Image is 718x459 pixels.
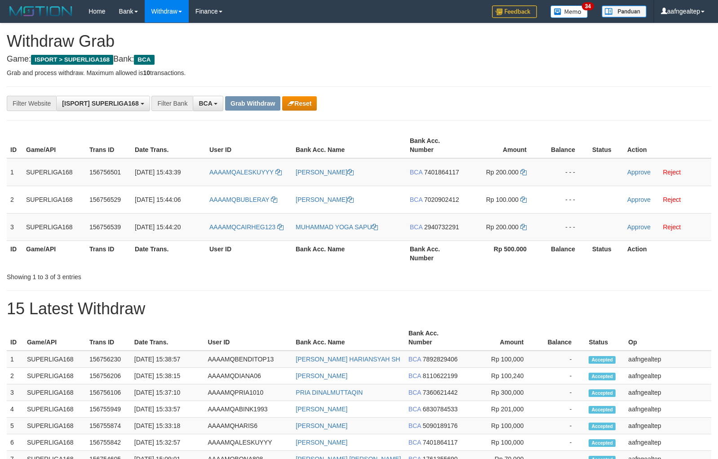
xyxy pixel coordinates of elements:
[408,372,421,379] span: BCA
[7,384,23,401] td: 3
[423,389,458,396] span: Copy 7360621442 to clipboard
[589,439,616,447] span: Accepted
[7,351,23,368] td: 1
[296,439,347,446] a: [PERSON_NAME]
[410,196,422,203] span: BCA
[624,241,711,266] th: Action
[465,325,537,351] th: Amount
[486,223,519,231] span: Rp 200.000
[410,223,422,231] span: BCA
[22,133,86,158] th: Game/API
[292,133,406,158] th: Bank Acc. Name
[627,223,651,231] a: Approve
[86,401,131,418] td: 156755949
[23,434,86,451] td: SUPERLIGA168
[131,384,204,401] td: [DATE] 15:37:10
[292,325,405,351] th: Bank Acc. Name
[86,418,131,434] td: 156755874
[465,351,537,368] td: Rp 100,000
[23,418,86,434] td: SUPERLIGA168
[199,100,212,107] span: BCA
[589,356,616,364] span: Accepted
[537,384,585,401] td: -
[537,351,585,368] td: -
[410,169,422,176] span: BCA
[423,422,458,429] span: Copy 5090189176 to clipboard
[585,325,625,351] th: Status
[406,241,467,266] th: Bank Acc. Number
[589,133,624,158] th: Status
[7,213,22,241] td: 3
[602,5,647,18] img: panduan.png
[465,401,537,418] td: Rp 201,000
[31,55,113,65] span: ISPORT > SUPERLIGA168
[7,418,23,434] td: 5
[209,196,269,203] span: AAAAMQBUBLERAY
[624,133,711,158] th: Action
[492,5,537,18] img: Feedback.jpg
[627,169,651,176] a: Approve
[7,186,22,213] td: 2
[209,223,275,231] span: AAAAMQCAIRHEG123
[540,186,589,213] td: - - -
[625,418,711,434] td: aafngealtep
[7,269,293,281] div: Showing 1 to 3 of 3 entries
[131,418,204,434] td: [DATE] 15:33:18
[7,241,22,266] th: ID
[22,241,86,266] th: Game/API
[209,223,284,231] a: AAAAMQCAIRHEG123
[292,241,406,266] th: Bank Acc. Name
[204,325,292,351] th: User ID
[89,196,121,203] span: 156756529
[23,351,86,368] td: SUPERLIGA168
[7,133,22,158] th: ID
[7,401,23,418] td: 4
[131,325,204,351] th: Date Trans.
[7,68,711,77] p: Grab and process withdraw. Maximum allowed is transactions.
[135,196,181,203] span: [DATE] 15:44:06
[7,325,23,351] th: ID
[22,213,86,241] td: SUPERLIGA168
[663,196,681,203] a: Reject
[7,368,23,384] td: 2
[540,213,589,241] td: - - -
[465,368,537,384] td: Rp 100,240
[131,401,204,418] td: [DATE] 15:33:57
[424,169,459,176] span: Copy 7401864117 to clipboard
[7,96,56,111] div: Filter Website
[282,96,317,111] button: Reset
[23,401,86,418] td: SUPERLIGA168
[22,158,86,186] td: SUPERLIGA168
[589,373,616,380] span: Accepted
[134,55,154,65] span: BCA
[204,368,292,384] td: AAAAMQDIANA06
[408,422,421,429] span: BCA
[296,422,347,429] a: [PERSON_NAME]
[225,96,280,111] button: Grab Withdraw
[625,434,711,451] td: aafngealtep
[467,241,540,266] th: Rp 500.000
[537,401,585,418] td: -
[540,241,589,266] th: Balance
[7,32,711,50] h1: Withdraw Grab
[86,241,131,266] th: Trans ID
[520,169,527,176] a: Copy 200000 to clipboard
[209,196,277,203] a: AAAAMQBUBLERAY
[663,169,681,176] a: Reject
[423,372,458,379] span: Copy 8110622199 to clipboard
[465,418,537,434] td: Rp 100,000
[22,186,86,213] td: SUPERLIGA168
[131,133,206,158] th: Date Trans.
[193,96,223,111] button: BCA
[296,169,354,176] a: [PERSON_NAME]
[589,241,624,266] th: Status
[131,434,204,451] td: [DATE] 15:32:57
[408,356,421,363] span: BCA
[89,169,121,176] span: 156756501
[625,325,711,351] th: Op
[423,406,458,413] span: Copy 6830784533 to clipboard
[296,389,363,396] a: PRIA DINALMUTTAQIN
[204,351,292,368] td: AAAAMQBENDITOP13
[7,434,23,451] td: 6
[423,356,458,363] span: Copy 7892829406 to clipboard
